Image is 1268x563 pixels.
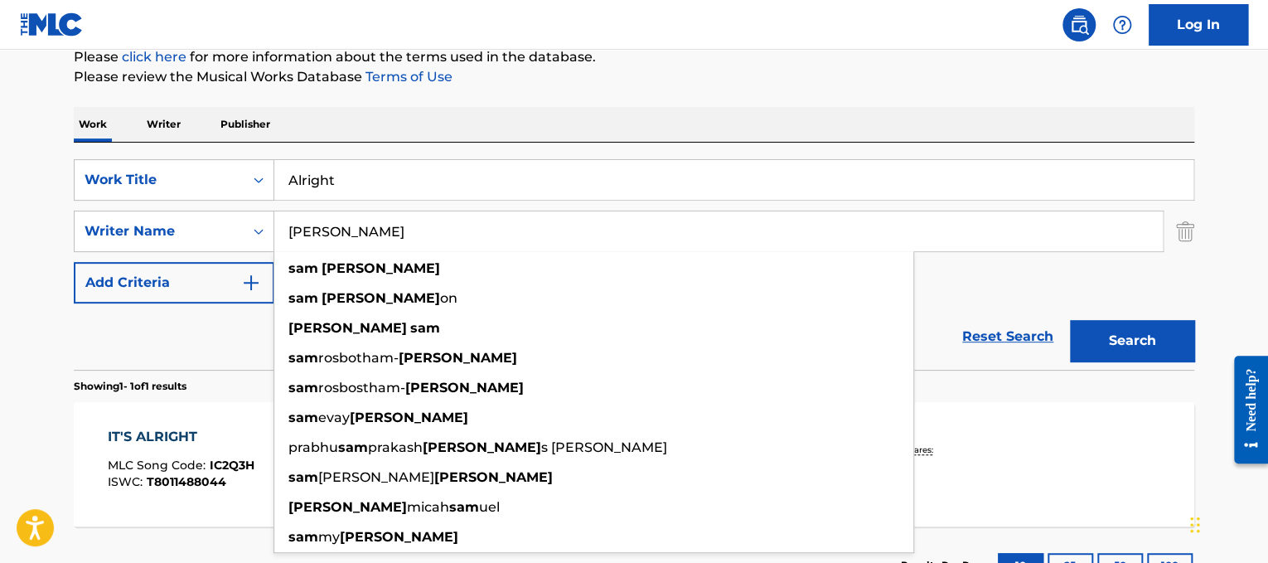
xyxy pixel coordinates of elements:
span: T8011488044 [147,474,226,489]
p: Please for more information about the terms used in the database. [74,47,1194,67]
p: Publisher [215,107,275,142]
a: Public Search [1062,8,1096,41]
strong: [PERSON_NAME] [434,469,553,485]
img: 9d2ae6d4665cec9f34b9.svg [241,273,261,293]
a: Terms of Use [362,69,453,85]
a: Reset Search [954,318,1062,355]
span: on [440,290,457,306]
img: search [1069,15,1089,35]
iframe: Chat Widget [1185,483,1268,563]
span: s [PERSON_NAME] [541,439,667,455]
form: Search Form [74,159,1194,370]
button: Add Criteria [74,262,274,303]
strong: sam [288,350,318,366]
a: IT'S ALRIGHTMLC Song Code:IC2Q3HISWC:T8011488044Writers (3)[PERSON_NAME], [PERSON_NAME], [PERSON_... [74,402,1194,527]
span: uel [479,499,500,515]
span: ISWC : [108,474,147,489]
strong: sam [288,410,318,425]
span: my [318,529,340,545]
span: IC2Q3H [210,458,254,473]
strong: sam [288,260,318,276]
strong: sam [288,469,318,485]
a: click here [122,49,186,65]
strong: [PERSON_NAME] [322,260,440,276]
strong: sam [288,380,318,396]
a: Log In [1149,4,1248,46]
img: help [1112,15,1132,35]
strong: sam [449,499,479,515]
span: evay [318,410,350,425]
span: prakash [368,439,423,455]
strong: [PERSON_NAME] [322,290,440,306]
p: Showing 1 - 1 of 1 results [74,379,186,394]
p: Please review the Musical Works Database [74,67,1194,87]
strong: [PERSON_NAME] [405,380,524,396]
strong: [PERSON_NAME] [340,529,458,545]
div: Drag [1190,500,1200,550]
p: Writer [142,107,186,142]
img: MLC Logo [20,12,84,36]
strong: sam [410,320,440,336]
strong: [PERSON_NAME] [423,439,541,455]
span: micah [407,499,449,515]
img: Delete Criterion [1176,211,1194,252]
span: [PERSON_NAME] [318,469,434,485]
iframe: Resource Center [1222,343,1268,477]
strong: [PERSON_NAME] [350,410,468,425]
strong: sam [338,439,368,455]
strong: [PERSON_NAME] [288,499,407,515]
div: Help [1106,8,1139,41]
button: Search [1070,320,1194,362]
span: rosbostham- [318,380,405,396]
span: rosbotham- [318,350,399,366]
span: prabhu [288,439,338,455]
p: Work [74,107,112,142]
strong: sam [288,529,318,545]
strong: sam [288,290,318,306]
strong: [PERSON_NAME] [288,320,407,336]
div: IT'S ALRIGHT [108,427,254,447]
strong: [PERSON_NAME] [399,350,517,366]
div: Work Title [85,170,234,190]
span: MLC Song Code : [108,458,210,473]
div: Writer Name [85,221,234,241]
